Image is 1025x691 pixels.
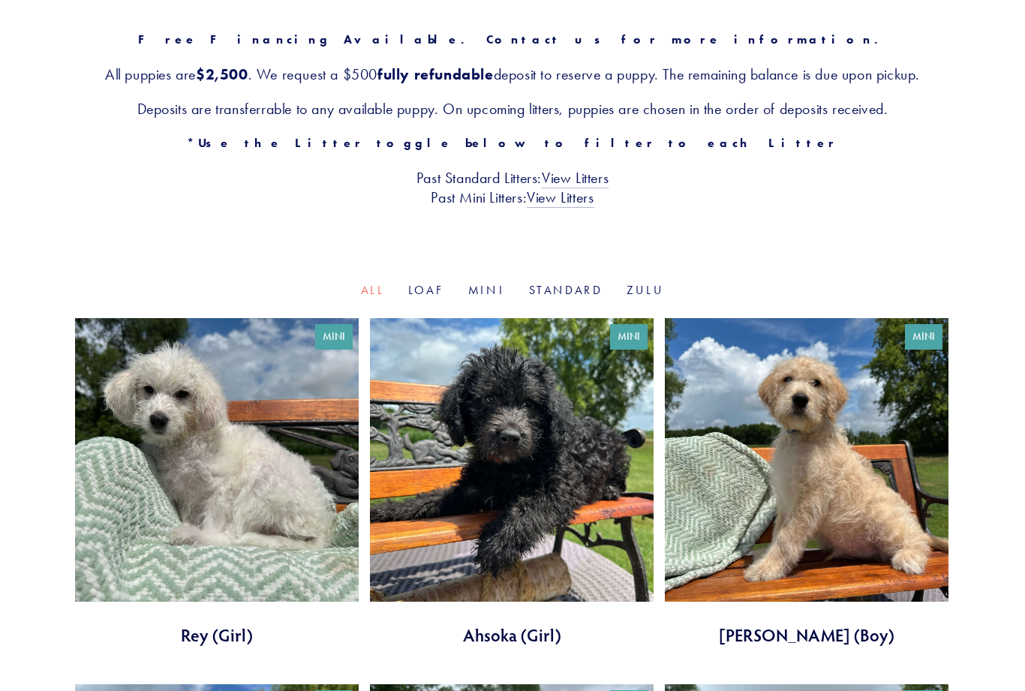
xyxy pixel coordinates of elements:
strong: *Use the Litter toggle below to filter to each Litter [187,136,837,150]
a: View Litters [542,169,609,188]
h3: Deposits are transferrable to any available puppy. On upcoming litters, puppies are chosen in the... [75,99,950,119]
a: All [361,283,384,297]
a: View Litters [527,188,594,208]
strong: Free Financing Available. Contact us for more information. [138,32,888,47]
strong: fully refundable [377,65,494,83]
a: Mini [468,283,505,297]
h3: All puppies are . We request a $500 deposit to reserve a puppy. The remaining balance is due upon... [75,65,950,84]
a: Zulu [627,283,664,297]
strong: $2,500 [196,65,248,83]
a: Standard [529,283,603,297]
a: Loaf [408,283,444,297]
h3: Past Standard Litters: Past Mini Litters: [75,168,950,207]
